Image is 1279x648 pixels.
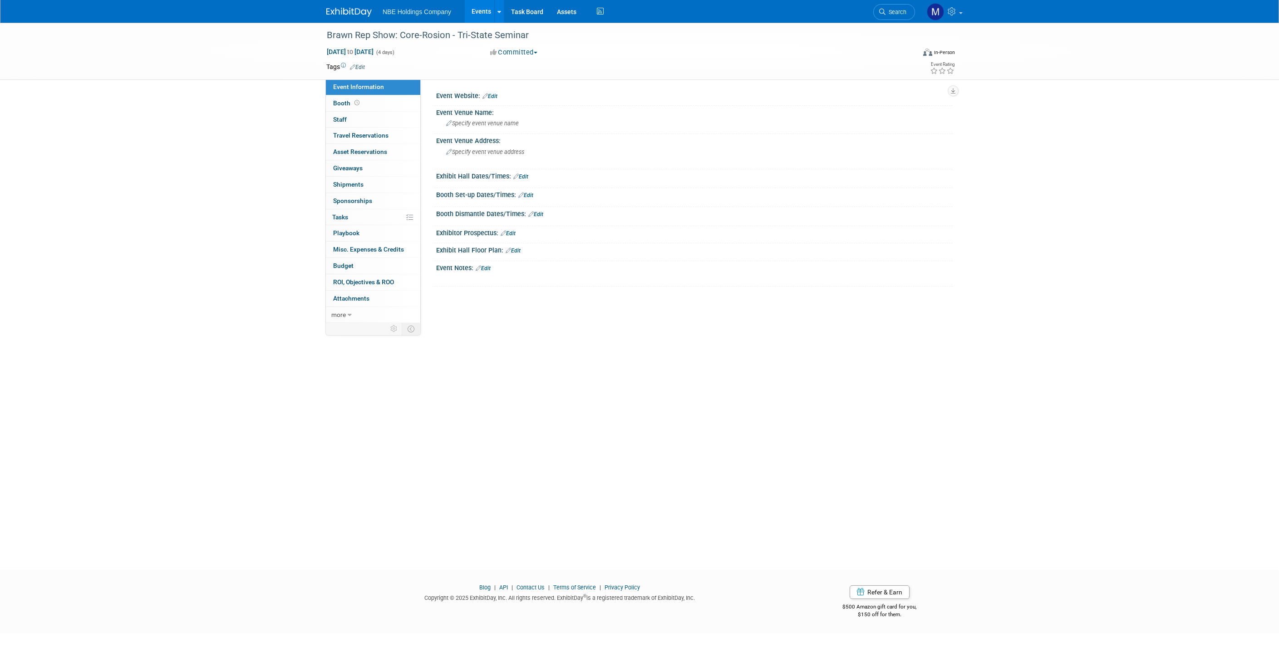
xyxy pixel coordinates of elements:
div: In-Person [934,49,955,56]
span: Specify event venue address [446,148,524,155]
sup: ® [583,594,586,599]
a: Shipments [326,177,420,193]
div: Event Notes: [436,261,953,273]
td: Tags [326,62,365,71]
span: Misc. Expenses & Credits [333,246,404,253]
a: Staff [326,112,420,128]
div: Brawn Rep Show: Core-Rosion - Tri-State Seminar [324,27,901,44]
span: Asset Reservations [333,148,387,155]
span: Travel Reservations [333,132,389,139]
div: $500 Amazon gift card for you, [807,597,953,618]
div: Event Venue Name: [436,106,953,117]
span: Budget [333,262,354,269]
a: Edit [506,247,521,254]
a: Edit [528,211,543,218]
span: Attachments [333,295,369,302]
img: ExhibitDay [326,8,372,17]
a: Travel Reservations [326,128,420,143]
span: Specify event venue name [446,120,519,127]
div: Booth Set-up Dates/Times: [436,188,953,200]
span: | [546,584,552,591]
td: Personalize Event Tab Strip [386,323,402,335]
button: Committed [487,48,541,57]
a: Privacy Policy [605,584,640,591]
span: | [492,584,498,591]
a: Booth [326,95,420,111]
td: Toggle Event Tabs [402,323,421,335]
span: Tasks [332,213,348,221]
a: Terms of Service [553,584,596,591]
div: Exhibit Hall Dates/Times: [436,169,953,181]
div: Event Format [861,47,955,61]
a: Search [873,4,915,20]
div: Booth Dismantle Dates/Times: [436,207,953,219]
span: Playbook [333,229,359,237]
span: [DATE] [DATE] [326,48,374,56]
a: Refer & Earn [850,585,910,599]
a: Giveaways [326,160,420,176]
img: Format-Inperson.png [923,49,932,56]
span: Event Information [333,83,384,90]
a: Playbook [326,225,420,241]
a: Edit [513,173,528,180]
span: Search [885,9,906,15]
div: $150 off for them. [807,611,953,618]
a: Edit [518,192,533,198]
a: Event Information [326,79,420,95]
a: Edit [350,64,365,70]
a: Attachments [326,291,420,307]
a: Blog [479,584,491,591]
a: Edit [501,230,516,237]
span: (4 days) [375,49,394,55]
span: Booth [333,99,361,107]
a: Tasks [326,209,420,225]
a: Edit [482,93,497,99]
span: Sponsorships [333,197,372,204]
a: Edit [476,265,491,272]
div: Exhibitor Prospectus: [436,226,953,238]
div: Copyright © 2025 ExhibitDay, Inc. All rights reserved. ExhibitDay is a registered trademark of Ex... [326,592,793,602]
span: Staff [333,116,347,123]
div: Exhibit Hall Floor Plan: [436,243,953,255]
div: Event Rating [930,62,954,67]
span: | [509,584,515,591]
a: Asset Reservations [326,144,420,160]
span: to [346,48,354,55]
span: Giveaways [333,164,363,172]
a: Sponsorships [326,193,420,209]
img: Morgan Goddard [927,3,944,20]
a: ROI, Objectives & ROO [326,274,420,290]
a: more [326,307,420,323]
span: NBE Holdings Company [383,8,451,15]
div: Event Venue Address: [436,134,953,145]
a: Contact Us [517,584,545,591]
a: Misc. Expenses & Credits [326,242,420,257]
a: API [499,584,508,591]
span: more [331,311,346,318]
a: Budget [326,258,420,274]
div: Event Website: [436,89,953,101]
span: Shipments [333,181,364,188]
span: ROI, Objectives & ROO [333,278,394,286]
span: | [597,584,603,591]
span: Booth not reserved yet [353,99,361,106]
